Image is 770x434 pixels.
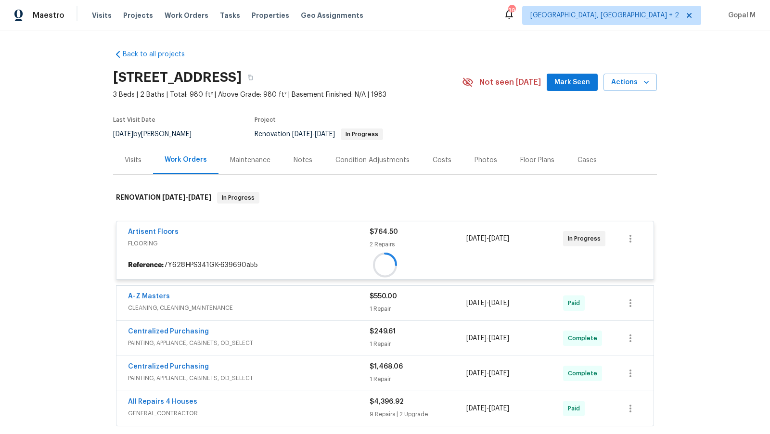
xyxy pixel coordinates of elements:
span: [GEOGRAPHIC_DATA], [GEOGRAPHIC_DATA] + 2 [530,11,679,20]
span: [DATE] [466,235,487,242]
span: CLEANING, CLEANING_MAINTENANCE [128,303,370,313]
span: 3 Beds | 2 Baths | Total: 980 ft² | Above Grade: 980 ft² | Basement Finished: N/A | 1983 [113,90,462,100]
span: Work Orders [165,11,208,20]
div: Floor Plans [520,155,554,165]
span: Not seen [DATE] [479,77,541,87]
div: 9 Repairs | 2 Upgrade [370,409,466,419]
span: [DATE] [489,405,509,412]
a: Centralized Purchasing [128,328,209,335]
span: [DATE] [466,405,487,412]
span: Renovation [255,131,383,138]
div: 1 Repair [370,304,466,314]
span: Last Visit Date [113,117,155,123]
button: Copy Address [242,69,259,86]
button: Mark Seen [547,74,598,91]
button: Actions [603,74,657,91]
span: Properties [252,11,289,20]
span: [DATE] [489,235,509,242]
div: Costs [433,155,451,165]
span: - [466,333,509,343]
a: Back to all projects [113,50,205,59]
span: Actions [611,77,649,89]
div: by [PERSON_NAME] [113,128,203,140]
span: $550.00 [370,293,397,300]
span: [DATE] [466,370,487,377]
span: [DATE] [113,131,133,138]
span: Paid [568,298,584,308]
div: 1 Repair [370,339,466,349]
span: Gopal M [724,11,756,20]
div: 1 Repair [370,374,466,384]
a: A-Z Masters [128,293,170,300]
span: [DATE] [466,335,487,342]
span: Projects [123,11,153,20]
span: [DATE] [489,335,509,342]
div: Notes [294,155,312,165]
span: Mark Seen [554,77,590,89]
span: FLOORING [128,239,370,248]
a: All Repairs 4 Houses [128,398,197,405]
span: [DATE] [489,370,509,377]
span: PAINTING, APPLIANCE, CABINETS, OD_SELECT [128,338,370,348]
span: [DATE] [315,131,335,138]
span: Paid [568,404,584,413]
span: $1,468.06 [370,363,403,370]
div: 39 [508,6,515,15]
span: In Progress [568,234,604,243]
a: Artisent Floors [128,229,179,235]
div: Photos [475,155,497,165]
div: Maintenance [230,155,270,165]
span: Geo Assignments [301,11,363,20]
span: - [162,194,211,201]
span: PAINTING, APPLIANCE, CABINETS, OD_SELECT [128,373,370,383]
span: [DATE] [292,131,312,138]
span: GENERAL_CONTRACTOR [128,408,370,418]
span: Visits [92,11,112,20]
span: - [466,234,509,243]
span: Project [255,117,276,123]
span: Complete [568,333,601,343]
span: - [466,298,509,308]
span: [DATE] [188,194,211,201]
div: RENOVATION [DATE]-[DATE]In Progress [113,182,657,213]
h2: [STREET_ADDRESS] [113,73,242,82]
span: - [466,369,509,378]
div: Condition Adjustments [335,155,410,165]
span: $4,396.92 [370,398,404,405]
span: [DATE] [466,300,487,306]
div: Work Orders [165,155,207,165]
span: [DATE] [489,300,509,306]
span: [DATE] [162,194,185,201]
span: Maestro [33,11,64,20]
span: $764.50 [370,229,398,235]
span: - [466,404,509,413]
div: 2 Repairs [370,240,466,249]
span: In Progress [218,193,258,203]
span: Complete [568,369,601,378]
span: - [292,131,335,138]
span: Tasks [220,12,240,19]
div: Cases [577,155,597,165]
div: Visits [125,155,141,165]
span: $249.61 [370,328,396,335]
h6: RENOVATION [116,192,211,204]
a: Centralized Purchasing [128,363,209,370]
span: In Progress [342,131,382,137]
